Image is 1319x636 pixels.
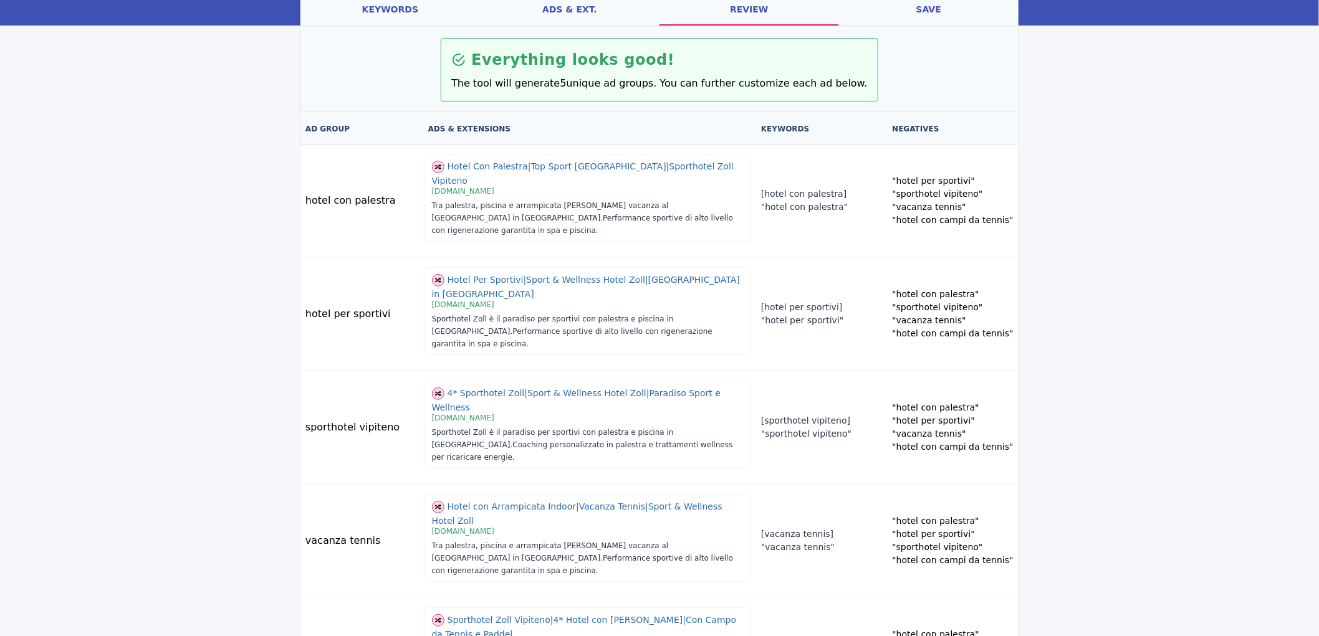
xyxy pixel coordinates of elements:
[893,515,1014,528] p: "hotel con palestra"
[300,484,423,597] td: vacanza tennis
[432,327,712,348] span: Performance sportive di alto livello con rigenerazione garantita in spa e piscina
[683,615,686,625] span: |
[596,566,598,575] span: .
[423,114,756,144] th: Ads & Extensions
[893,301,1014,314] p: "sporthotel vipiteno"
[448,615,554,625] span: Sporthotel Zoll Vipiteno
[893,214,1014,227] p: "hotel con campi da tennis"
[432,387,444,400] img: shuffle.svg
[526,275,648,285] span: Sport & Wellness Hotel Zoll
[524,275,527,285] span: |
[432,315,674,336] span: Sporthotel Zoll è il paradiso per sportivi con palestra e piscina in [GEOGRAPHIC_DATA]
[761,314,882,327] p: "hotel per sportivi"
[511,327,513,336] span: .
[645,275,648,285] span: |
[527,389,650,399] span: Sport & Wellness Hotel Zoll
[300,257,423,371] td: hotel per sportivi
[432,440,733,462] span: Coaching personalizzato in palestra e trattamenti wellness per ricaricare energie
[550,615,554,625] span: |
[761,301,882,314] p: [hotel per sportivi]
[512,453,515,462] span: .
[432,501,444,513] img: shuffle.svg
[300,144,423,257] td: hotel con palestra
[432,274,444,286] span: Show different combination
[893,201,1014,214] p: "vacanza tennis"
[893,541,1014,554] p: "sporthotel vipiteno"
[596,226,598,235] span: .
[646,389,650,399] span: |
[761,414,882,427] p: [sporthotel vipiteno]
[666,162,669,172] span: |
[471,49,675,71] h1: Everything looks good!
[524,389,527,399] span: |
[893,174,1014,187] p: "hotel per sportivi"
[448,162,531,172] span: Hotel Con Palestra
[893,187,1014,201] p: "sporthotel vipiteno"
[432,161,444,173] span: Show different combination
[893,414,1014,427] p: "hotel per sportivi"
[756,114,887,144] th: Keywords
[761,187,882,201] p: [hotel con palestra]
[432,300,494,309] span: [DOMAIN_NAME]
[511,440,513,449] span: .
[576,502,579,512] span: |
[432,274,444,287] img: shuffle.svg
[432,527,494,536] span: [DOMAIN_NAME]
[448,275,527,285] span: Hotel Per Sportivi
[432,614,444,627] img: shuffle.svg
[888,114,1019,144] th: Negatives
[761,528,882,541] p: [vacanza tennis]
[432,614,444,626] span: Show different combination
[893,440,1014,453] p: "hotel con campi da tennis"
[761,427,882,440] p: "sporthotel vipiteno"
[531,162,669,172] span: Top Sport [GEOGRAPHIC_DATA]
[300,371,423,484] td: sporthotel vipiteno
[761,541,882,554] p: "vacanza tennis"
[893,314,1014,327] p: "vacanza tennis"
[893,554,1014,567] p: "hotel con campi da tennis"
[448,502,579,512] span: Hotel con Arrampicata Indoor
[300,114,423,144] th: Ad Group
[432,428,674,449] span: Sporthotel Zoll è il paradiso per sportivi con palestra e piscina in [GEOGRAPHIC_DATA]
[526,339,529,348] span: .
[432,501,444,513] span: Show different combination
[893,401,1014,414] p: "hotel con palestra"
[432,161,444,173] img: shuffle.svg
[893,288,1014,301] p: "hotel con palestra"
[579,502,648,512] span: Vacanza Tennis
[528,162,531,172] span: |
[432,187,494,196] span: [DOMAIN_NAME]
[893,528,1014,541] p: "hotel per sportivi"
[560,77,566,89] span: 5
[448,389,527,399] span: 4* Sporthotel Zoll
[451,76,868,91] p: The tool will generate unique ad groups. You can further customize each ad below.
[554,615,686,625] span: 4* Hotel con [PERSON_NAME]
[761,201,882,214] p: "hotel con palestra"
[645,502,648,512] span: |
[432,541,669,562] span: Tra palestra, piscina e arrampicata [PERSON_NAME] vacanza al [GEOGRAPHIC_DATA] in [GEOGRAPHIC_DATA].
[432,387,444,399] span: Show different combination
[432,414,494,422] span: [DOMAIN_NAME]
[432,201,669,222] span: Tra palestra, piscina e arrampicata [PERSON_NAME] vacanza al [GEOGRAPHIC_DATA] in [GEOGRAPHIC_DATA].
[893,327,1014,340] p: "hotel con campi da tennis"
[893,427,1014,440] p: "vacanza tennis"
